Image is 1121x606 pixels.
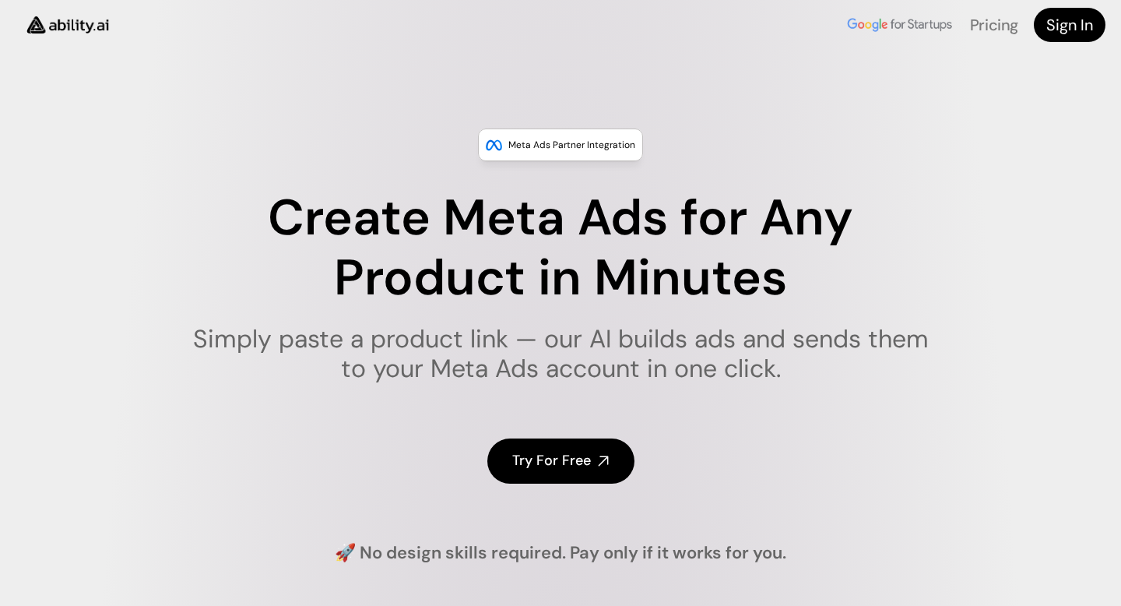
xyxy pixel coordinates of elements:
[512,451,591,470] h4: Try For Free
[183,188,939,308] h1: Create Meta Ads for Any Product in Minutes
[508,137,635,153] p: Meta Ads Partner Integration
[335,541,786,565] h4: 🚀 No design skills required. Pay only if it works for you.
[183,324,939,384] h1: Simply paste a product link — our AI builds ads and sends them to your Meta Ads account in one cl...
[1046,14,1093,36] h4: Sign In
[487,439,634,483] a: Try For Free
[1034,8,1105,42] a: Sign In
[970,15,1018,35] a: Pricing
